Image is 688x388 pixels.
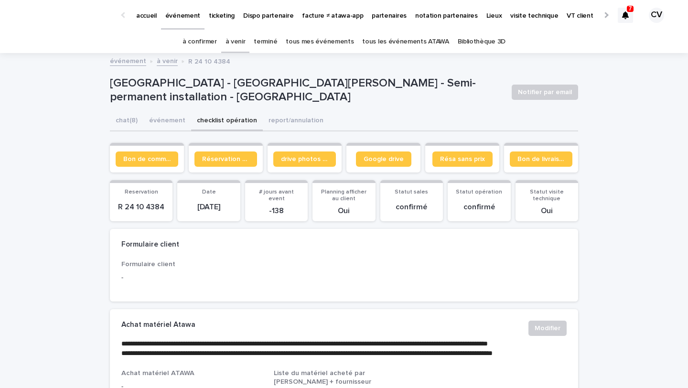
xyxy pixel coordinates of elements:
p: confirmé [386,203,437,212]
h2: Formulaire client [121,240,179,249]
button: checklist opération [191,111,263,131]
span: Statut sales [395,189,428,195]
img: Ls34BcGeRexTGTNfXpUC [19,6,112,25]
a: Bibliothèque 3D [458,31,505,53]
button: report/annulation [263,111,329,131]
button: Notifier par email [512,85,578,100]
a: à venir [226,31,246,53]
a: Résa sans prix [432,151,493,167]
a: tous les événements ATAWA [362,31,449,53]
h2: Achat matériel Atawa [121,321,195,329]
p: Oui [521,206,572,216]
span: Date [202,189,216,195]
p: [DATE] [183,203,234,212]
a: tous mes événements [286,31,354,53]
button: chat (8) [110,111,143,131]
p: - [121,273,262,283]
span: Résa sans prix [440,156,485,162]
a: à confirmer [183,31,217,53]
span: Planning afficher au client [321,189,366,202]
div: CV [649,8,664,23]
a: événement [110,55,146,66]
p: 7 [629,5,632,12]
a: Bon de livraison [510,151,572,167]
p: -138 [251,206,302,216]
span: Bon de livraison [517,156,565,162]
p: R 24 10 4384 [116,203,167,212]
span: Statut opération [456,189,502,195]
span: Modifier [535,323,560,333]
span: Statut visite technique [530,189,564,202]
p: R 24 10 4384 [188,55,230,66]
a: Google drive [356,151,411,167]
p: [GEOGRAPHIC_DATA] - [GEOGRAPHIC_DATA][PERSON_NAME] - Semi-permanent installation - [GEOGRAPHIC_DATA] [110,76,504,104]
span: # jours avant event [259,189,294,202]
a: Bon de commande [116,151,178,167]
span: Formulaire client [121,261,175,268]
button: Modifier [528,321,567,336]
span: drive photos coordinateur [281,156,328,162]
span: Liste du matériel acheté par [PERSON_NAME] + fournisseur [274,370,371,385]
a: à venir [157,55,178,66]
span: Google drive [364,156,404,162]
span: Reservation [125,189,158,195]
a: drive photos coordinateur [273,151,336,167]
div: 7 [618,8,633,23]
span: Notifier par email [518,87,572,97]
a: Réservation client [194,151,257,167]
a: terminé [254,31,277,53]
span: Bon de commande [123,156,171,162]
p: confirmé [453,203,505,212]
span: Réservation client [202,156,249,162]
p: Oui [318,206,369,216]
button: événement [143,111,191,131]
span: Achat matériel ATAWA [121,370,194,377]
